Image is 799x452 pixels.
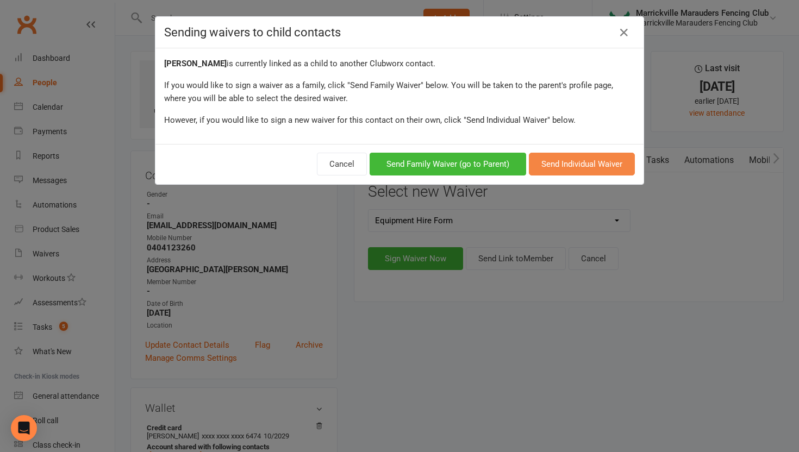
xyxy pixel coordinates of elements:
[370,153,526,175] button: Send Family Waiver (go to Parent)
[615,24,633,41] a: Close
[164,57,635,70] div: is currently linked as a child to another Clubworx contact.
[11,415,37,441] div: Open Intercom Messenger
[317,153,367,175] button: Cancel
[164,26,635,39] h4: Sending waivers to child contacts
[164,114,635,127] div: However, if you would like to sign a new waiver for this contact on their own, click "Send Indivi...
[529,153,635,175] button: Send Individual Waiver
[164,59,227,68] strong: [PERSON_NAME]
[164,79,635,105] div: If you would like to sign a waiver as a family, click "Send Family Waiver" below. You will be tak...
